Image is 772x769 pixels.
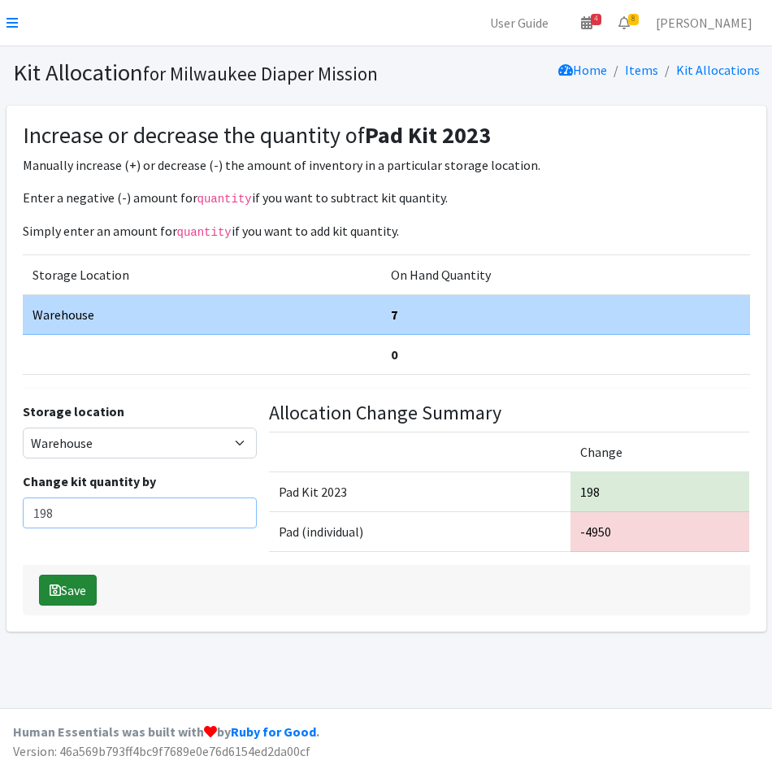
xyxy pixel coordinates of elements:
[570,471,749,511] td: 198
[591,14,601,25] span: 4
[477,7,562,39] a: User Guide
[231,723,316,740] a: Ruby for Good
[13,723,319,740] strong: Human Essentials was built with by .
[23,188,750,208] p: Enter a negative (-) amount for if you want to subtract kit quantity.
[143,62,378,85] small: for Milwaukee Diaper Mission
[643,7,765,39] a: [PERSON_NAME]
[558,62,607,78] a: Home
[23,155,750,175] p: Manually increase (+) or decrease (-) the amount of inventory in a particular storage location.
[23,402,124,421] label: Storage location
[23,295,381,335] td: Warehouse
[13,743,310,759] span: Version: 46a569b793ff4bc9f7689e0e76d6154ed2da00cf
[391,346,397,363] strong: 0
[568,7,605,39] a: 4
[23,255,381,295] td: Storage Location
[13,59,380,87] h1: Kit Allocation
[628,14,639,25] span: 8
[676,62,760,78] a: Kit Allocations
[365,120,491,150] strong: Pad Kit 2023
[269,511,570,551] td: Pad (individual)
[605,7,643,39] a: 8
[570,511,749,551] td: -4950
[39,575,97,606] button: Save
[177,226,232,239] code: quantity
[570,432,749,471] td: Change
[625,62,658,78] a: Items
[23,221,750,241] p: Simply enter an amount for if you want to add kit quantity.
[197,193,252,206] code: quantity
[381,255,750,295] td: On Hand Quantity
[391,306,397,323] strong: 7
[23,122,750,150] h3: Increase or decrease the quantity of
[269,402,750,425] h4: Allocation Change Summary
[23,471,156,491] label: Change kit quantity by
[269,471,570,511] td: Pad Kit 2023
